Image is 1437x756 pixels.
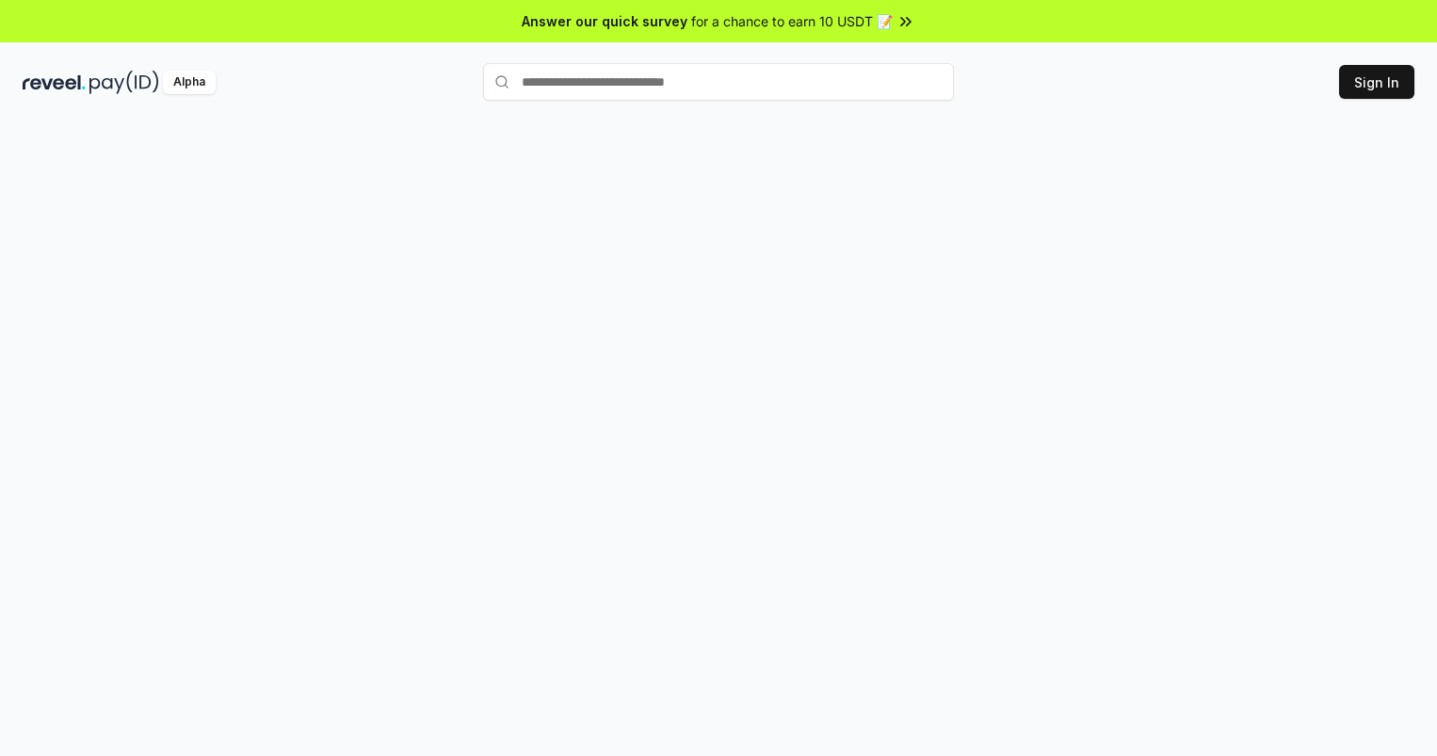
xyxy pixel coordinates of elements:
button: Sign In [1339,65,1414,99]
img: pay_id [89,71,159,94]
img: reveel_dark [23,71,86,94]
span: for a chance to earn 10 USDT 📝 [691,11,893,31]
div: Alpha [163,71,216,94]
span: Answer our quick survey [522,11,687,31]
